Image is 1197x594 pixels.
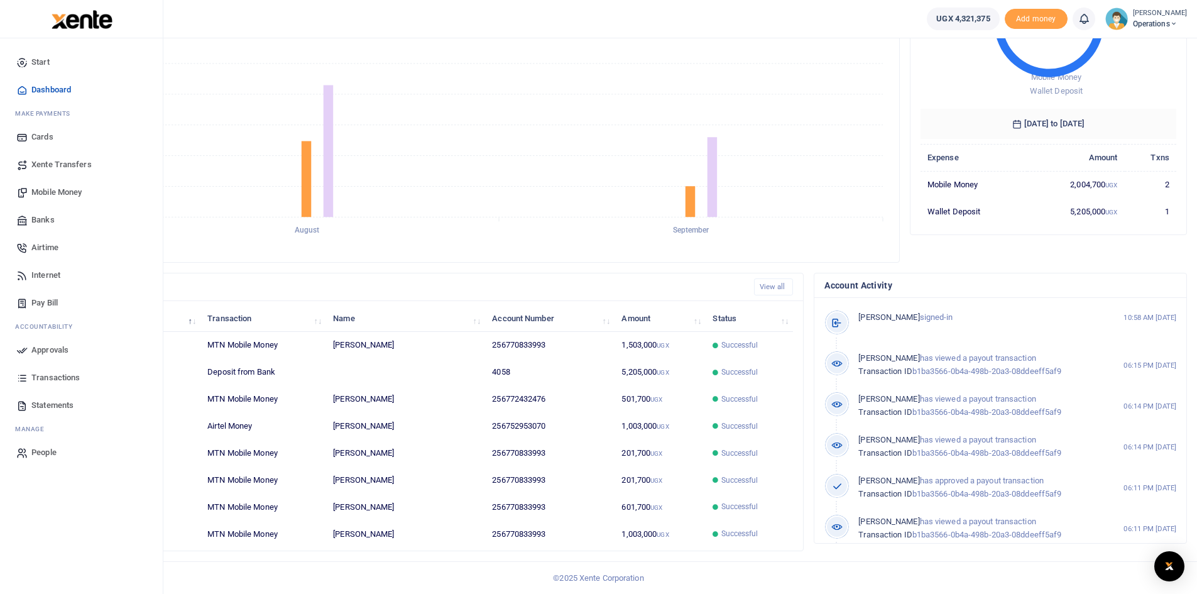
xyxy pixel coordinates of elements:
[10,48,153,76] a: Start
[1105,182,1117,189] small: UGX
[485,386,615,413] td: 256772432476
[200,332,326,359] td: MTN Mobile Money
[31,56,50,69] span: Start
[200,359,326,386] td: Deposit from Bank
[1123,442,1176,453] small: 06:14 PM [DATE]
[615,305,706,332] th: Amount: activate to sort column ascending
[1123,360,1176,371] small: 06:15 PM [DATE]
[754,278,794,295] a: View all
[200,440,326,467] td: MTN Mobile Money
[927,8,999,30] a: UGX 4,321,375
[10,234,153,261] a: Airtime
[615,332,706,359] td: 1,503,000
[485,332,615,359] td: 256770833993
[706,305,793,332] th: Status: activate to sort column ascending
[200,305,326,332] th: Transaction: activate to sort column ascending
[31,158,92,171] span: Xente Transfers
[858,434,1096,460] p: has viewed a payout transaction b1ba3566-0b4a-498b-20a3-08ddeeff5af9
[326,493,485,520] td: [PERSON_NAME]
[58,280,744,294] h4: Recent Transactions
[326,440,485,467] td: [PERSON_NAME]
[650,450,662,457] small: UGX
[858,394,919,404] span: [PERSON_NAME]
[721,475,758,486] span: Successful
[615,386,706,413] td: 501,700
[25,322,72,331] span: countability
[921,171,1027,198] td: Mobile Money
[1027,144,1125,171] th: Amount
[721,393,758,405] span: Successful
[10,206,153,234] a: Banks
[10,317,153,336] li: Ac
[485,413,615,440] td: 256752953070
[1031,72,1081,82] span: Mobile Money
[858,393,1096,419] p: has viewed a payout transaction b1ba3566-0b4a-498b-20a3-08ddeeff5af9
[858,515,1096,542] p: has viewed a payout transaction b1ba3566-0b4a-498b-20a3-08ddeeff5af9
[485,520,615,547] td: 256770833993
[200,493,326,520] td: MTN Mobile Money
[10,179,153,206] a: Mobile Money
[858,407,912,417] span: Transaction ID
[10,364,153,392] a: Transactions
[10,76,153,104] a: Dashboard
[200,520,326,547] td: MTN Mobile Money
[650,504,662,511] small: UGX
[858,311,1096,324] p: signed-in
[615,520,706,547] td: 1,003,000
[1027,198,1125,224] td: 5,205,000
[10,151,153,179] a: Xente Transfers
[326,332,485,359] td: [PERSON_NAME]
[615,493,706,520] td: 601,700
[858,366,912,376] span: Transaction ID
[673,226,710,235] tspan: September
[921,109,1176,139] h6: [DATE] to [DATE]
[21,109,70,118] span: ake Payments
[858,448,912,458] span: Transaction ID
[31,269,60,282] span: Internet
[858,475,1096,501] p: has approved a payout transaction b1ba3566-0b4a-498b-20a3-08ddeeff5af9
[31,131,53,143] span: Cards
[1105,209,1117,216] small: UGX
[10,123,153,151] a: Cards
[858,530,912,539] span: Transaction ID
[858,476,919,485] span: [PERSON_NAME]
[921,144,1027,171] th: Expense
[10,261,153,289] a: Internet
[1154,551,1184,581] div: Open Intercom Messenger
[858,352,1096,378] p: has viewed a payout transaction b1ba3566-0b4a-498b-20a3-08ddeeff5af9
[721,528,758,539] span: Successful
[10,439,153,466] a: People
[326,305,485,332] th: Name: activate to sort column ascending
[326,413,485,440] td: [PERSON_NAME]
[615,467,706,494] td: 201,700
[721,448,758,459] span: Successful
[824,278,1176,292] h4: Account Activity
[31,214,55,226] span: Banks
[485,305,615,332] th: Account Number: activate to sort column ascending
[858,353,919,363] span: [PERSON_NAME]
[200,386,326,413] td: MTN Mobile Money
[858,517,919,526] span: [PERSON_NAME]
[1027,171,1125,198] td: 2,004,700
[1105,8,1187,30] a: profile-user [PERSON_NAME] Operations
[10,289,153,317] a: Pay Bill
[921,198,1027,224] td: Wallet Deposit
[858,435,919,444] span: [PERSON_NAME]
[721,366,758,378] span: Successful
[615,440,706,467] td: 201,700
[50,14,112,23] a: logo-small logo-large logo-large
[1133,8,1187,19] small: [PERSON_NAME]
[200,413,326,440] td: Airtel Money
[1005,9,1068,30] span: Add money
[10,104,153,123] li: M
[10,336,153,364] a: Approvals
[1125,171,1176,198] td: 2
[485,440,615,467] td: 256770833993
[1133,18,1187,30] span: Operations
[1123,524,1176,534] small: 06:11 PM [DATE]
[295,226,320,235] tspan: August
[31,241,58,254] span: Airtime
[485,467,615,494] td: 256770833993
[31,297,58,309] span: Pay Bill
[31,84,71,96] span: Dashboard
